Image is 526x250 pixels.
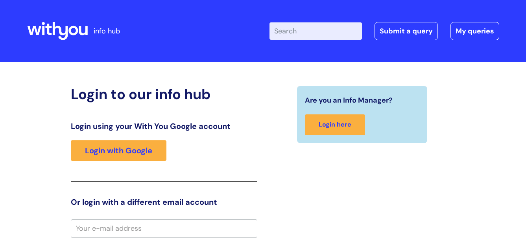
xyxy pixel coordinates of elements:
input: Your e-mail address [71,219,257,237]
p: info hub [94,25,120,37]
a: My queries [450,22,499,40]
a: Login here [305,114,365,135]
a: Submit a query [375,22,438,40]
h3: Login using your With You Google account [71,121,257,131]
input: Search [269,22,362,40]
span: Are you an Info Manager? [305,94,393,107]
h3: Or login with a different email account [71,197,257,207]
h2: Login to our info hub [71,86,257,103]
a: Login with Google [71,140,166,161]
